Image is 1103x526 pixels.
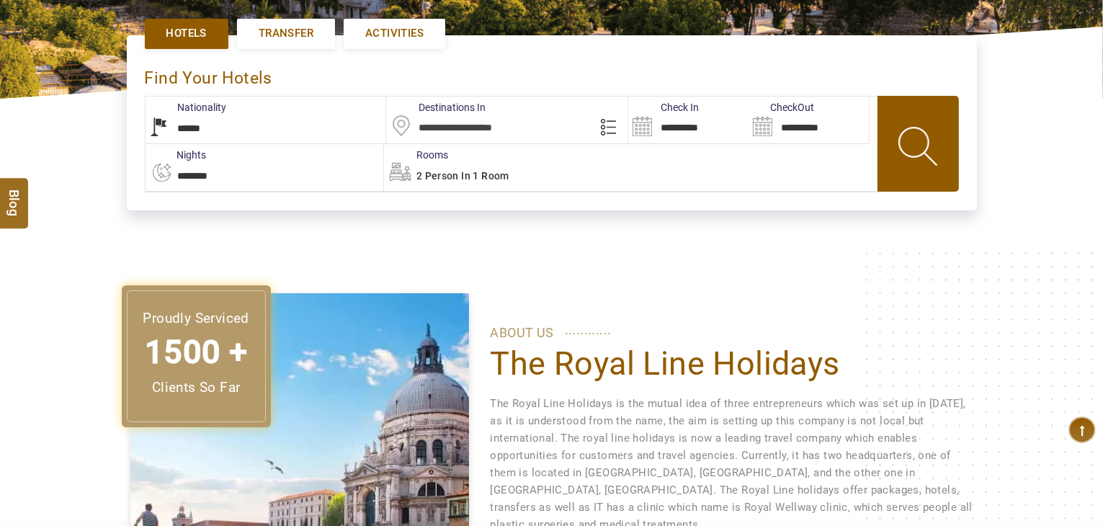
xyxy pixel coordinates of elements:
label: Check In [628,100,699,115]
label: Destinations In [386,100,486,115]
label: Rooms [384,148,448,162]
span: Activities [365,26,424,41]
label: Nationality [146,100,227,115]
span: Hotels [166,26,207,41]
a: Activities [344,19,445,48]
label: CheckOut [749,100,814,115]
a: Hotels [145,19,228,48]
span: 2 Person in 1 Room [416,170,509,182]
h1: The Royal Line Holidays [491,344,973,384]
span: Blog [5,189,24,201]
input: Search [628,97,749,143]
input: Search [749,97,869,143]
div: Find Your Hotels [145,53,959,96]
span: ............ [565,319,612,341]
label: nights [145,148,207,162]
p: ABOUT US [491,322,973,344]
a: Transfer [237,19,335,48]
span: Transfer [259,26,313,41]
